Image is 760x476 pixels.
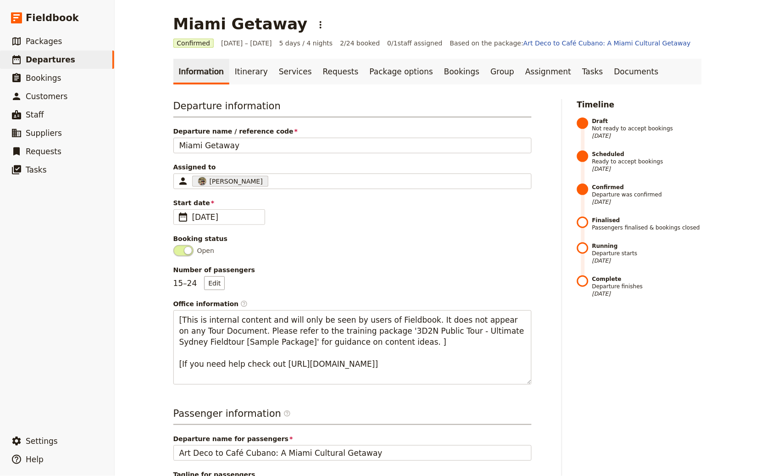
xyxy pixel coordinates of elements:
span: [PERSON_NAME] [210,177,263,186]
span: [DATE] [592,165,702,173]
span: Departure was confirmed [592,184,702,206]
span: Help [26,455,44,464]
button: Actions [313,17,328,33]
span: Departures [26,55,75,64]
span: Departure starts [592,242,702,264]
span: Based on the package: [450,39,691,48]
a: Package options [364,59,438,84]
span: [DATE] [592,290,702,297]
span: Passengers finalised & bookings closed [592,217,702,231]
h1: Miami Getaway [173,15,308,33]
h2: Timeline [577,99,702,110]
span: Office information [173,299,532,308]
p: 15 – 24 [173,276,225,290]
span: Customers [26,92,67,101]
span: Bookings [26,73,61,83]
a: Itinerary [229,59,273,84]
span: Staff [26,110,44,119]
span: Requests [26,147,61,156]
strong: Finalised [592,217,702,224]
button: Number of passengers15–24 [204,276,225,290]
span: ​ [283,410,291,417]
span: Departure name for passengers [173,434,532,443]
input: Departure name / reference code [173,138,532,153]
span: Departure name / reference code [173,127,532,136]
span: 0 / 1 staff assigned [388,39,443,48]
span: [DATE] [592,198,702,206]
span: Fieldbook [26,11,79,25]
span: [DATE] [192,212,259,223]
strong: Scheduled [592,151,702,158]
h3: Departure information [173,99,532,118]
strong: Running [592,242,702,250]
a: Requests [317,59,364,84]
a: Tasks [577,59,609,84]
span: ​ [178,212,189,223]
input: Departure name for passengers [173,445,532,461]
strong: Confirmed [592,184,702,191]
span: Ready to accept bookings [592,151,702,173]
span: Settings [26,437,58,446]
span: Packages [26,37,62,46]
span: 5 days / 4 nights [279,39,333,48]
a: Information [173,59,229,84]
a: Art Deco to Café Cubano: A Miami Cultural Getaway [523,39,691,47]
span: Departure finishes [592,275,702,297]
span: ​ [240,300,248,308]
a: Bookings [438,59,485,84]
strong: Draft [592,118,702,125]
span: Not ready to accept bookings [592,118,702,140]
a: Services [273,59,317,84]
h3: Passenger information [173,407,532,425]
span: ​ [283,410,291,421]
input: Assigned toProfile[PERSON_NAME]Clear input [270,176,272,187]
div: Booking status [173,234,532,243]
span: Suppliers [26,129,62,138]
strong: Complete [592,275,702,283]
a: Documents [609,59,664,84]
span: Start date [173,198,532,207]
span: [DATE] [592,132,702,140]
textarea: Office information​ [173,310,532,385]
span: [DATE] – [DATE] [221,39,272,48]
span: Open [197,246,214,255]
img: Profile [198,177,207,186]
span: [DATE] [592,257,702,264]
span: Tasks [26,165,47,174]
span: 2/24 booked [340,39,380,48]
span: Confirmed [173,39,214,48]
span: Assigned to [173,162,532,172]
a: Assignment [520,59,577,84]
a: Group [485,59,520,84]
span: Number of passengers [173,265,532,274]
